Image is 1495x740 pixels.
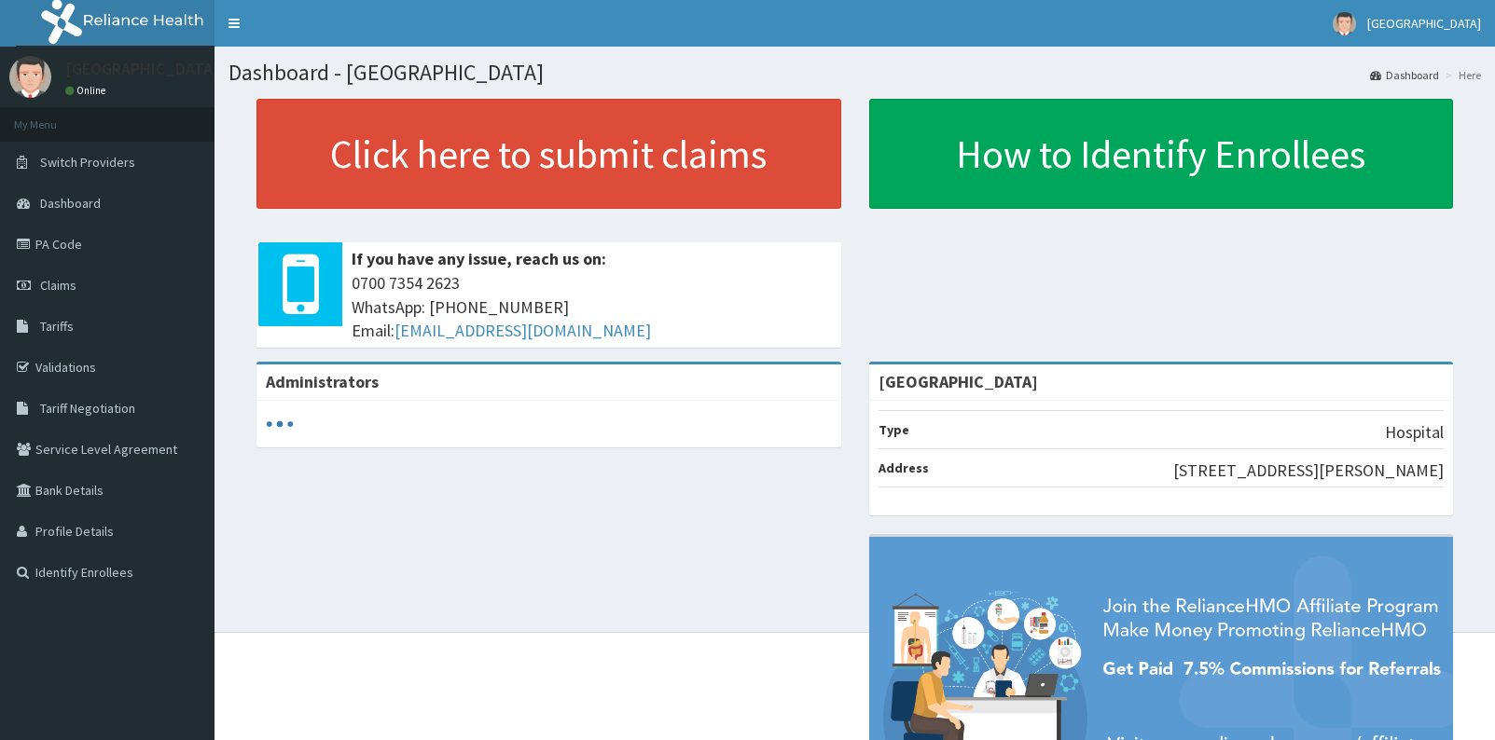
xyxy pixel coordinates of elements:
li: Here [1441,67,1481,83]
a: Online [65,84,110,97]
span: Tariffs [40,318,74,335]
span: Switch Providers [40,154,135,171]
a: Click here to submit claims [256,99,841,209]
a: [EMAIL_ADDRESS][DOMAIN_NAME] [395,320,651,341]
p: [STREET_ADDRESS][PERSON_NAME] [1173,459,1444,483]
strong: [GEOGRAPHIC_DATA] [879,371,1038,392]
a: Dashboard [1370,67,1439,83]
b: Administrators [266,371,379,392]
img: User Image [1333,12,1356,35]
span: [GEOGRAPHIC_DATA] [1367,15,1481,32]
h1: Dashboard - [GEOGRAPHIC_DATA] [228,61,1481,85]
img: User Image [9,56,51,98]
span: Claims [40,277,76,294]
a: How to Identify Enrollees [869,99,1454,209]
b: Address [879,459,929,476]
span: Tariff Negotiation [40,400,135,417]
span: Dashboard [40,195,101,212]
span: 0700 7354 2623 WhatsApp: [PHONE_NUMBER] Email: [352,271,832,343]
p: Hospital [1385,420,1444,445]
b: Type [879,421,909,438]
p: [GEOGRAPHIC_DATA] [65,61,219,77]
b: If you have any issue, reach us on: [352,248,606,269]
svg: audio-loading [266,410,294,438]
